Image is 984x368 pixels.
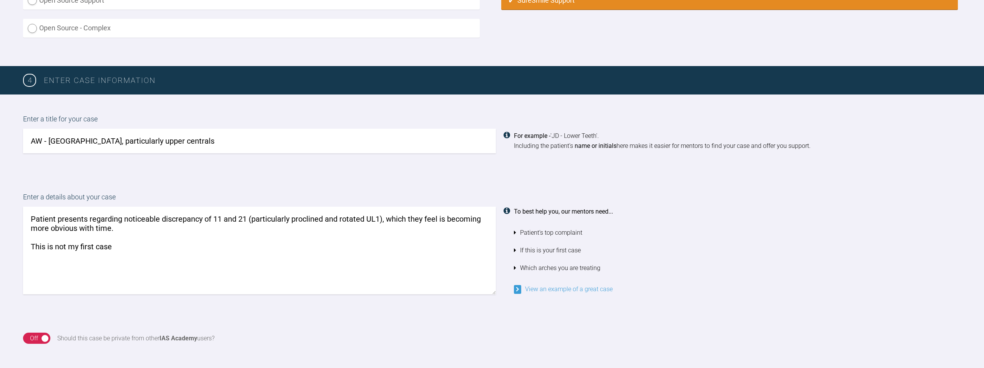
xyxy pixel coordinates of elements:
[44,74,961,86] h3: Enter case information
[23,207,496,294] textarea: Patient presents regarding noticeable discrepancy of 11 and 21 (particularly proclined and rotate...
[514,132,550,139] strong: For example -
[23,19,480,38] label: Open Source - Complex
[160,335,197,342] strong: IAS Academy
[23,74,36,87] span: 4
[30,333,38,343] div: Off
[57,333,214,343] div: Should this case be private from other users?
[23,129,496,153] input: JD - Lower Teeth
[514,259,961,277] li: Which arches you are treating
[514,224,961,242] li: Patient's top complaint
[514,208,613,215] strong: To best help you, our mentors need...
[23,192,961,207] label: Enter a details about your case
[23,114,961,129] label: Enter a title for your case
[514,131,961,151] div: 'JD - Lower Teeth'. Including the patient's here makes it easier for mentors to find your case an...
[575,142,617,149] strong: name or initials
[514,242,961,259] li: If this is your first case
[514,285,613,293] a: View an example of a great case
